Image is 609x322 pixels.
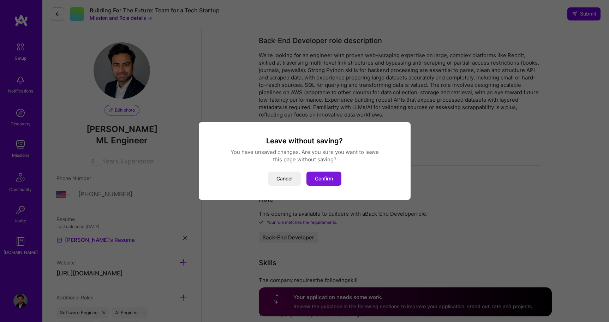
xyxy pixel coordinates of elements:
h3: Leave without saving? [207,136,402,145]
div: this page without saving? [207,156,402,163]
div: modal [199,122,411,200]
div: You have unsaved changes. Are you sure you want to leave [207,148,402,156]
button: Confirm [306,172,341,186]
button: Cancel [268,172,301,186]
